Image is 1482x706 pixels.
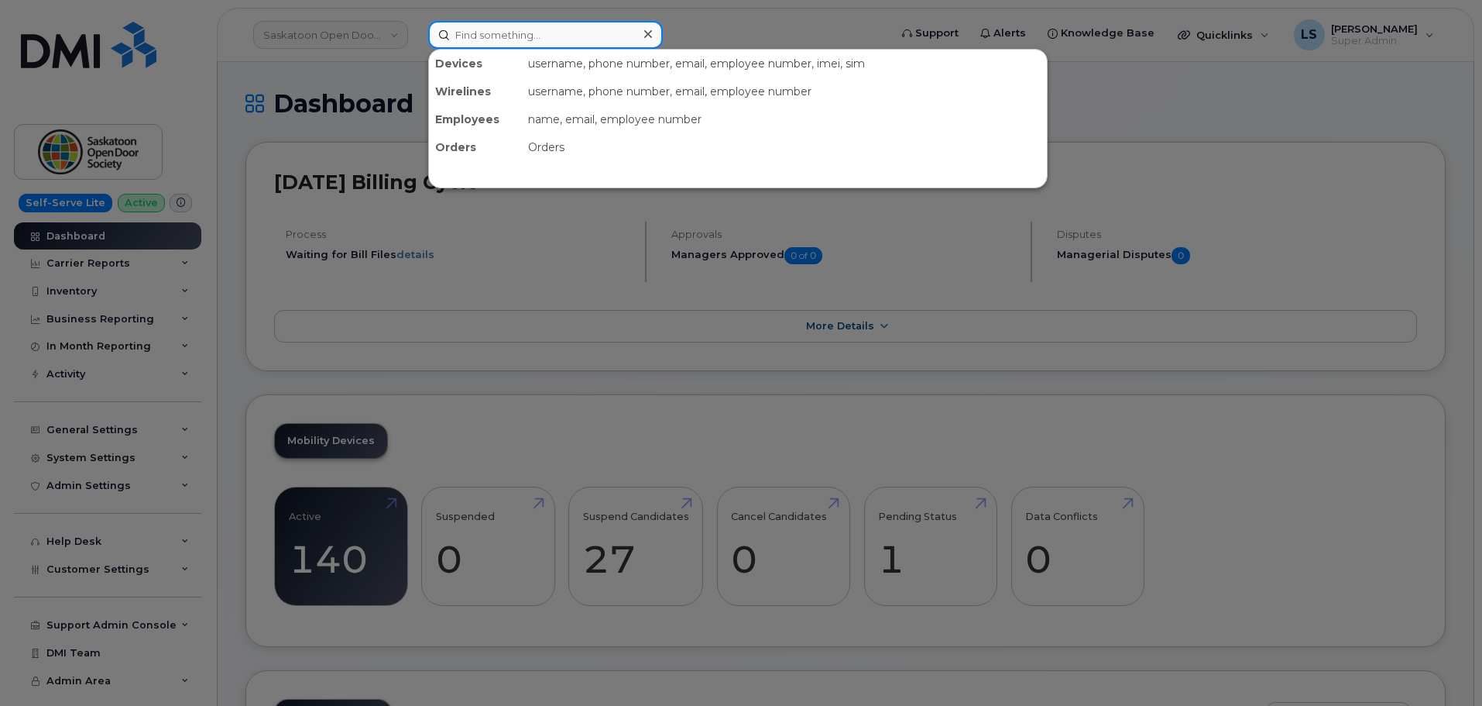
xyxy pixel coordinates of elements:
div: Orders [522,133,1047,161]
div: username, phone number, email, employee number, imei, sim [522,50,1047,77]
div: Wirelines [429,77,522,105]
div: name, email, employee number [522,105,1047,133]
div: Orders [429,133,522,161]
div: username, phone number, email, employee number [522,77,1047,105]
div: Devices [429,50,522,77]
div: Employees [429,105,522,133]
